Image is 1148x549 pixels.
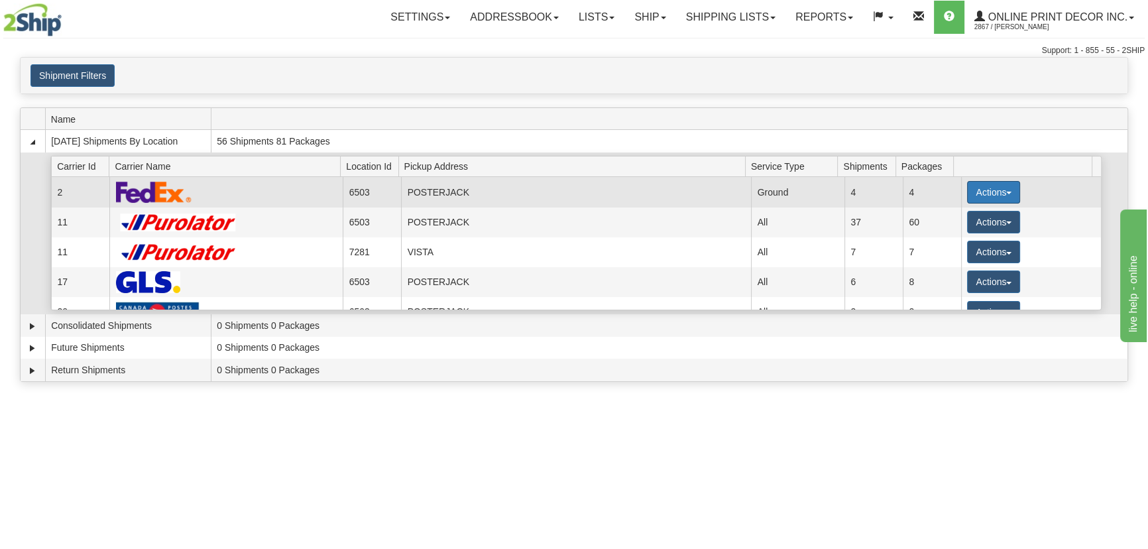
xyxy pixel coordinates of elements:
td: 6503 [343,177,401,207]
a: Expand [26,364,39,377]
td: VISTA [401,237,751,267]
td: 6503 [343,267,401,297]
td: All [751,297,844,327]
span: Shipments [843,156,895,176]
a: Collapse [26,135,39,149]
td: [DATE] Shipments By Location [45,130,211,152]
td: 11 [51,237,109,267]
td: 56 Shipments 81 Packages [211,130,1127,152]
button: Actions [967,241,1020,263]
td: 7 [844,237,903,267]
a: Addressbook [460,1,569,34]
span: Pickup Address [404,156,746,176]
td: POSTERJACK [401,177,751,207]
td: All [751,267,844,297]
td: 37 [844,208,903,237]
img: FedEx [116,181,192,203]
img: Purolator [116,213,241,231]
td: 7 [903,237,961,267]
span: Name [51,109,211,129]
td: 20 [51,297,109,327]
td: 8 [903,267,961,297]
td: 4 [844,177,903,207]
a: Lists [569,1,624,34]
td: All [751,208,844,237]
div: Support: 1 - 855 - 55 - 2SHIP [3,45,1145,56]
img: Purolator [116,243,241,261]
a: Ship [624,1,675,34]
td: 0 Shipments 0 Packages [211,314,1127,337]
td: 0 Shipments 0 Packages [211,359,1127,381]
td: 7281 [343,237,401,267]
a: Settings [380,1,460,34]
td: 2 [51,177,109,207]
span: Carrier Name [115,156,340,176]
button: Actions [967,271,1020,293]
button: Actions [967,301,1020,324]
td: 11 [51,208,109,237]
span: Online Print Decor Inc. [985,11,1127,23]
td: 2 [903,297,961,327]
a: Online Print Decor Inc. 2867 / [PERSON_NAME] [964,1,1144,34]
td: Ground [751,177,844,207]
td: Future Shipments [45,337,211,359]
td: Consolidated Shipments [45,314,211,337]
td: 2 [844,297,903,327]
img: logo2867.jpg [3,3,62,36]
span: 2867 / [PERSON_NAME] [974,21,1074,34]
td: POSTERJACK [401,267,751,297]
td: 4 [903,177,961,207]
td: 60 [903,208,961,237]
td: 17 [51,267,109,297]
span: Packages [901,156,954,176]
img: GLS Canada [116,271,181,293]
td: 0 Shipments 0 Packages [211,337,1127,359]
button: Shipment Filters [30,64,115,87]
a: Expand [26,341,39,355]
img: Canada Post [116,302,200,323]
a: Expand [26,320,39,333]
span: Location Id [346,156,398,176]
iframe: chat widget [1118,207,1147,342]
td: 6503 [343,297,401,327]
td: 6 [844,267,903,297]
button: Actions [967,181,1020,204]
td: POSTERJACK [401,297,751,327]
td: All [751,237,844,267]
a: Shipping lists [676,1,785,34]
button: Actions [967,211,1020,233]
td: Return Shipments [45,359,211,381]
a: Reports [785,1,863,34]
span: Carrier Id [57,156,109,176]
td: POSTERJACK [401,208,751,237]
div: live help - online [10,8,123,24]
span: Service Type [751,156,838,176]
td: 6503 [343,208,401,237]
